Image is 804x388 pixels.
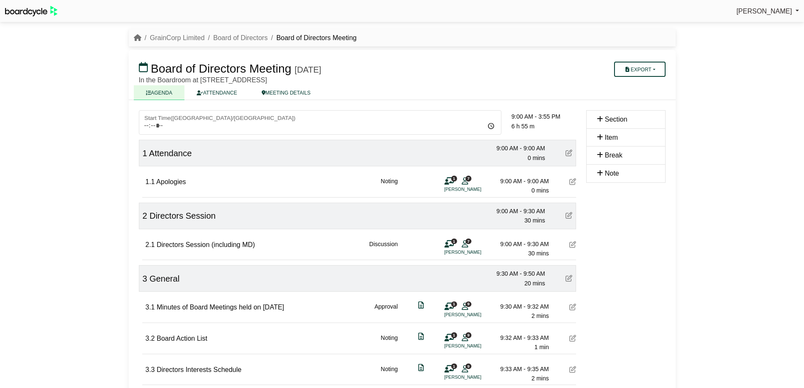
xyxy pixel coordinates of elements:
[146,304,155,311] span: 3.1
[381,176,398,195] div: Noting
[134,85,185,100] a: AGENDA
[531,187,549,194] span: 0 mins
[451,364,457,369] span: 1
[486,144,545,153] div: 9:00 AM - 9:00 AM
[444,186,508,193] li: [PERSON_NAME]
[381,333,398,352] div: Noting
[149,274,179,283] span: General
[605,152,623,159] span: Break
[451,239,457,244] span: 1
[466,176,471,181] span: 7
[451,176,457,181] span: 1
[524,280,545,287] span: 20 mins
[466,239,471,244] span: 7
[184,85,249,100] a: ATTENDANCE
[490,364,549,374] div: 9:33 AM - 9:35 AM
[157,366,241,373] span: Directors Interests Schedule
[736,8,792,15] span: [PERSON_NAME]
[736,6,799,17] a: [PERSON_NAME]
[444,249,508,256] li: [PERSON_NAME]
[213,34,268,41] a: Board of Directors
[143,149,147,158] span: 1
[490,239,549,249] div: 9:00 AM - 9:30 AM
[451,301,457,307] span: 1
[486,206,545,216] div: 9:00 AM - 9:30 AM
[134,33,357,43] nav: breadcrumb
[146,241,155,248] span: 2.1
[524,217,545,224] span: 30 mins
[295,65,321,75] div: [DATE]
[369,239,398,258] div: Discussion
[614,62,665,77] button: Export
[151,62,291,75] span: Board of Directors Meeting
[490,333,549,342] div: 9:32 AM - 9:33 AM
[534,344,549,350] span: 1 min
[512,123,534,130] span: 6 h 55 m
[531,312,549,319] span: 2 mins
[486,269,545,278] div: 9:30 AM - 9:50 AM
[444,311,508,318] li: [PERSON_NAME]
[143,211,147,220] span: 2
[605,170,619,177] span: Note
[157,304,284,311] span: Minutes of Board Meetings held on [DATE]
[528,250,549,257] span: 30 mins
[444,374,508,381] li: [PERSON_NAME]
[451,332,457,338] span: 1
[156,178,186,185] span: Apologies
[5,6,57,16] img: BoardcycleBlackGreen-aaafeed430059cb809a45853b8cf6d952af9d84e6e89e1f1685b34bfd5cb7d64.svg
[146,178,155,185] span: 1.1
[528,155,545,161] span: 0 mins
[249,85,323,100] a: MEETING DETAILS
[146,335,155,342] span: 3.2
[466,332,471,338] span: 9
[268,33,357,43] li: Board of Directors Meeting
[157,241,255,248] span: Directors Session (including MD)
[146,366,155,373] span: 3.3
[466,364,471,369] span: 9
[605,116,627,123] span: Section
[149,149,192,158] span: Attendance
[512,112,576,121] div: 9:00 AM - 3:55 PM
[444,342,508,350] li: [PERSON_NAME]
[381,364,398,383] div: Noting
[531,375,549,382] span: 2 mins
[139,76,267,84] span: In the Boardroom at [STREET_ADDRESS]
[466,301,471,307] span: 9
[490,302,549,311] div: 9:30 AM - 9:32 AM
[150,34,205,41] a: GrainCorp Limited
[149,211,216,220] span: Directors Session
[490,176,549,186] div: 9:00 AM - 9:00 AM
[605,134,618,141] span: Item
[143,274,147,283] span: 3
[157,335,207,342] span: Board Action List
[374,302,398,321] div: Approval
